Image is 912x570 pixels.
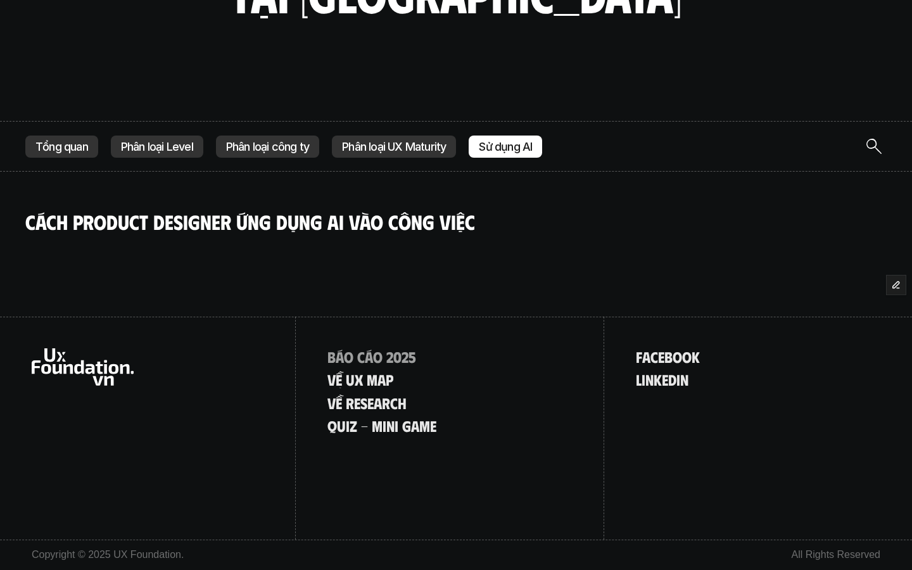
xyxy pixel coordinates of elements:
[327,395,336,411] span: v
[662,371,668,388] span: e
[327,395,407,411] a: vềresearch
[374,395,382,411] span: a
[676,371,680,388] span: i
[25,210,887,234] h4: Cách Product Designer ứng dụng AI vào công việc
[668,371,676,388] span: d
[336,395,342,411] span: ề
[327,371,393,388] a: Vềuxmap
[692,348,700,365] span: k
[664,348,673,365] span: b
[327,417,436,434] a: quiz-minigame
[332,136,456,158] a: Phân loại UX Maturity
[408,348,416,365] span: 5
[645,371,654,388] span: n
[361,417,368,434] span: -
[346,417,350,434] span: i
[382,395,390,411] span: r
[346,395,354,411] span: r
[636,371,688,388] a: linkedin
[216,136,319,158] a: Phân loại công ty
[386,417,395,434] span: n
[386,371,393,388] span: p
[479,141,532,153] p: Sử dụng AI
[792,547,881,562] p: All Rights Reserved
[419,417,430,434] span: m
[469,136,542,158] a: Sử dụng AI
[367,371,377,388] span: m
[336,371,342,388] span: ề
[402,348,408,365] span: 2
[386,348,393,365] span: 2
[377,371,386,388] span: a
[354,395,360,411] span: e
[327,348,416,365] a: Báocáo2025
[430,417,436,434] span: e
[365,348,373,365] span: á
[336,348,344,365] span: á
[342,141,446,153] p: Phân loại UX Maturity
[350,417,357,434] span: z
[355,371,363,388] span: x
[393,348,402,365] span: 0
[327,348,336,365] span: B
[337,417,346,434] span: u
[111,136,203,158] a: Phân loại Level
[395,417,398,434] span: i
[35,141,88,153] p: Tổng quan
[344,348,353,365] span: o
[658,348,664,365] span: e
[346,371,355,388] span: u
[636,371,642,388] span: l
[398,395,407,411] span: h
[32,547,184,562] p: Copyright © 2025 UX Foundation.
[372,417,383,434] span: m
[25,136,98,158] a: Tổng quan
[357,348,365,365] span: c
[226,141,309,153] p: Phân loại công ty
[636,348,700,365] a: facebook
[650,348,658,365] span: c
[861,134,887,159] button: Search Icon
[642,371,645,388] span: i
[866,139,882,154] img: icon entry point for Site Search
[360,395,367,411] span: s
[402,417,411,434] span: g
[367,395,374,411] span: e
[680,371,688,388] span: n
[673,348,682,365] span: o
[887,275,906,294] button: Edit Framer Content
[654,371,662,388] span: k
[327,371,336,388] span: V
[373,348,383,365] span: o
[636,348,642,365] span: f
[642,348,650,365] span: a
[682,348,692,365] span: o
[390,395,398,411] span: c
[327,417,337,434] span: q
[383,417,386,434] span: i
[121,141,193,153] p: Phân loại Level
[411,417,419,434] span: a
